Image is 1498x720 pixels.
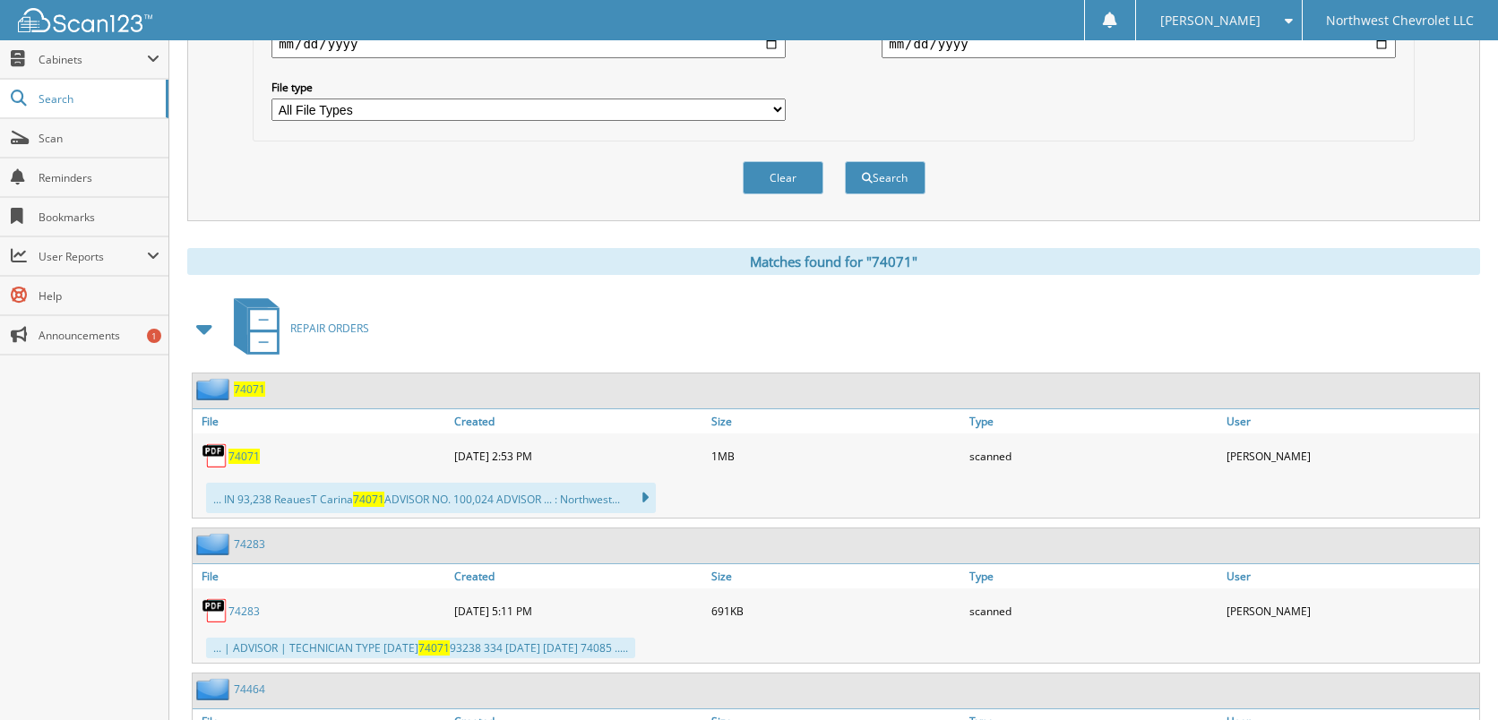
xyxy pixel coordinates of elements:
a: User [1222,564,1479,588]
div: [DATE] 2:53 PM [450,438,707,474]
span: Help [39,288,159,304]
button: Clear [743,161,823,194]
a: File [193,409,450,433]
img: scan123-logo-white.svg [18,8,152,32]
span: Scan [39,131,159,146]
div: ... IN 93,238 ReauesT Carina ADVISOR NO. 100,024 ADVISOR ... : Northwest... [206,483,656,513]
a: 74283 [228,604,260,619]
a: 74464 [234,681,265,697]
span: REPAIR ORDERS [290,321,369,336]
img: PDF.png [202,597,228,624]
label: File type [271,80,786,95]
img: PDF.png [202,442,228,469]
div: scanned [965,438,1222,474]
div: scanned [965,593,1222,629]
a: Size [707,564,964,588]
span: Northwest Chevrolet LLC [1326,15,1474,26]
a: Type [965,409,1222,433]
span: User Reports [39,249,147,264]
input: end [882,30,1396,58]
span: 74071 [353,492,384,507]
span: Cabinets [39,52,147,67]
div: [DATE] 5:11 PM [450,593,707,629]
span: Bookmarks [39,210,159,225]
a: File [193,564,450,588]
div: 691KB [707,593,964,629]
a: 74071 [228,449,260,464]
div: [PERSON_NAME] [1222,593,1479,629]
a: User [1222,409,1479,433]
span: 74071 [418,640,450,656]
a: Size [707,409,964,433]
span: Reminders [39,170,159,185]
a: Created [450,564,707,588]
div: Matches found for "74071" [187,248,1480,275]
img: folder2.png [196,678,234,700]
img: folder2.png [196,378,234,400]
span: Announcements [39,328,159,343]
img: folder2.png [196,533,234,555]
div: 1 [147,329,161,343]
button: Search [845,161,925,194]
div: ... | ADVISOR | TECHNICIAN TYPE [DATE] 93238 334 [DATE] [DATE] 74085 ..... [206,638,635,658]
a: Created [450,409,707,433]
span: [PERSON_NAME] [1160,15,1261,26]
a: 74071 [234,381,265,397]
iframe: Chat Widget [1408,634,1498,720]
span: Search [39,91,157,107]
a: Type [965,564,1222,588]
div: [PERSON_NAME] [1222,438,1479,474]
input: start [271,30,786,58]
a: REPAIR ORDERS [223,293,369,364]
a: 74283 [234,536,265,552]
div: 1MB [707,438,964,474]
